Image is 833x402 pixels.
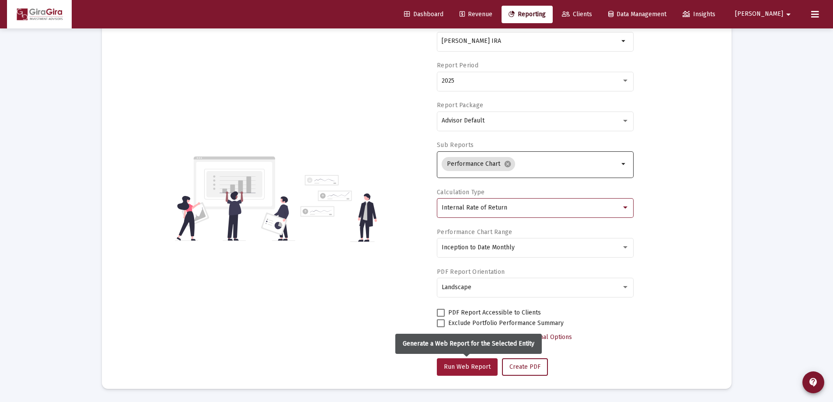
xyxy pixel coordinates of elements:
[442,157,515,171] mat-chip: Performance Chart
[442,38,619,45] input: Search or select an account or household
[460,10,492,18] span: Revenue
[619,36,629,46] mat-icon: arrow_drop_down
[444,363,491,371] span: Run Web Report
[555,6,599,23] a: Clients
[509,10,546,18] span: Reporting
[619,159,629,169] mat-icon: arrow_drop_down
[521,333,572,341] span: Additional Options
[725,5,804,23] button: [PERSON_NAME]
[509,363,540,371] span: Create PDF
[437,228,512,236] label: Performance Chart Range
[437,141,474,149] label: Sub Reports
[397,6,450,23] a: Dashboard
[437,62,478,69] label: Report Period
[453,6,499,23] a: Revenue
[683,10,715,18] span: Insights
[442,244,515,251] span: Inception to Date Monthly
[300,175,377,242] img: reporting-alt
[437,189,484,196] label: Calculation Type
[14,6,65,23] img: Dashboard
[175,155,295,242] img: reporting
[735,10,783,18] span: [PERSON_NAME]
[808,377,819,388] mat-icon: contact_support
[404,10,443,18] span: Dashboard
[442,204,507,211] span: Internal Rate of Return
[502,358,548,376] button: Create PDF
[437,101,483,109] label: Report Package
[504,160,512,168] mat-icon: cancel
[444,333,505,341] span: Select Custom Period
[601,6,673,23] a: Data Management
[502,6,553,23] a: Reporting
[448,318,564,329] span: Exclude Portfolio Performance Summary
[608,10,666,18] span: Data Management
[676,6,722,23] a: Insights
[442,117,484,124] span: Advisor Default
[442,77,454,84] span: 2025
[562,10,592,18] span: Clients
[783,6,794,23] mat-icon: arrow_drop_down
[442,283,471,291] span: Landscape
[448,308,541,318] span: PDF Report Accessible to Clients
[442,155,619,173] mat-chip-list: Selection
[437,268,505,276] label: PDF Report Orientation
[437,358,498,376] button: Run Web Report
